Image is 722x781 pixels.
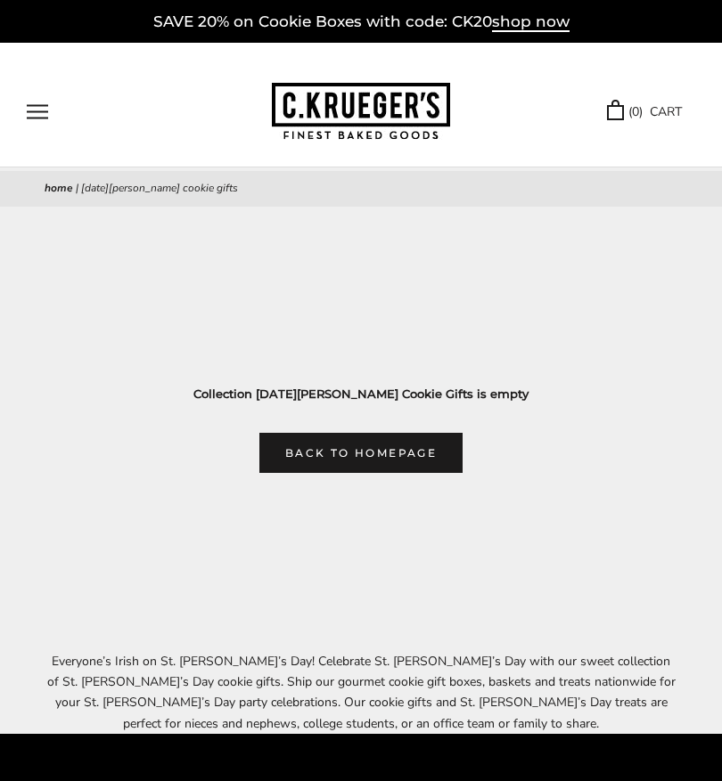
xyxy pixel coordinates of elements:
span: | [76,181,78,195]
a: Back to homepage [259,433,463,473]
nav: breadcrumbs [45,180,677,198]
button: Open navigation [27,104,48,119]
img: C.KRUEGER'S [272,83,450,141]
span: shop now [492,12,570,32]
a: SAVE 20% on Cookie Boxes with code: CK20shop now [153,12,570,32]
a: (0) CART [607,102,682,122]
span: [DATE][PERSON_NAME] Cookie Gifts [81,181,238,195]
p: Everyone’s Irish on St. [PERSON_NAME]’s Day! Celebrate St. [PERSON_NAME]’s Day with our sweet col... [45,651,677,733]
a: Home [45,181,73,195]
h3: Collection [DATE][PERSON_NAME] Cookie Gifts is empty [45,385,677,403]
